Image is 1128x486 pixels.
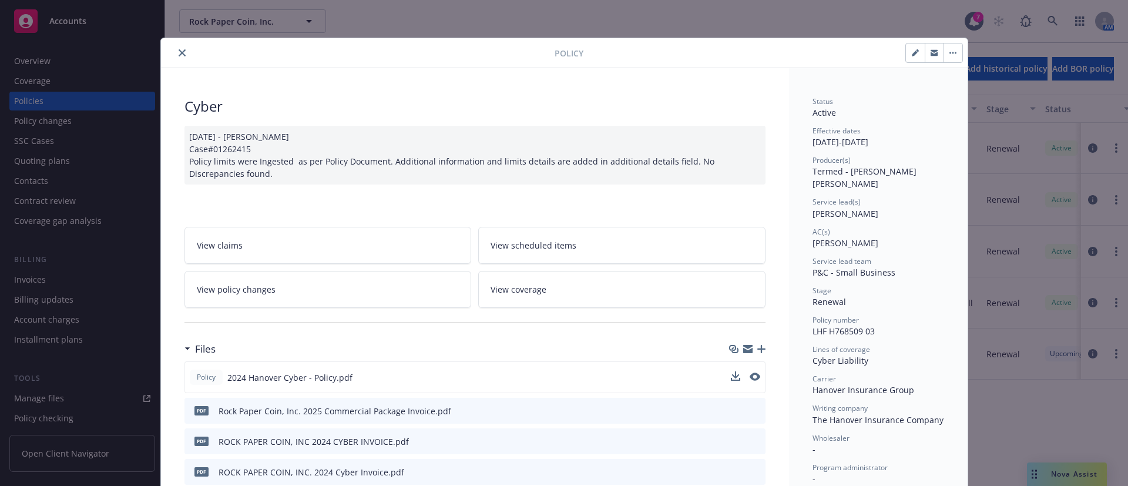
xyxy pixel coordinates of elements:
[750,405,761,417] button: preview file
[194,406,209,415] span: pdf
[478,227,766,264] a: View scheduled items
[194,372,218,383] span: Policy
[813,96,833,106] span: Status
[813,286,831,296] span: Stage
[813,166,919,189] span: Termed - [PERSON_NAME] [PERSON_NAME]
[813,473,815,484] span: -
[813,384,914,395] span: Hanover Insurance Group
[813,107,836,118] span: Active
[197,283,276,296] span: View policy changes
[731,435,741,448] button: download file
[478,271,766,308] a: View coverage
[813,315,859,325] span: Policy number
[184,126,766,185] div: [DATE] - [PERSON_NAME] Case#01262415 Policy limits were Ingested as per Policy Document. Addition...
[731,405,741,417] button: download file
[813,197,861,207] span: Service lead(s)
[731,466,741,478] button: download file
[813,462,888,472] span: Program administrator
[813,267,895,278] span: P&C - Small Business
[194,437,209,445] span: pdf
[219,466,404,478] div: ROCK PAPER COIN, INC. 2024 Cyber Invoice.pdf
[175,46,189,60] button: close
[750,435,761,448] button: preview file
[813,403,868,413] span: Writing company
[227,371,352,384] span: 2024 Hanover Cyber - Policy.pdf
[491,239,576,252] span: View scheduled items
[813,296,846,307] span: Renewal
[184,271,472,308] a: View policy changes
[219,435,409,448] div: ROCK PAPER COIN, INC 2024 CYBER INVOICE.pdf
[750,466,761,478] button: preview file
[813,227,830,237] span: AC(s)
[197,239,243,252] span: View claims
[813,354,944,367] div: Cyber Liability
[219,405,451,417] div: Rock Paper Coin, Inc. 2025 Commercial Package Invoice.pdf
[813,374,836,384] span: Carrier
[813,237,878,249] span: [PERSON_NAME]
[184,96,766,116] div: Cyber
[491,283,546,296] span: View coverage
[813,433,850,443] span: Wholesaler
[813,444,815,455] span: -
[813,344,870,354] span: Lines of coverage
[813,155,851,165] span: Producer(s)
[813,126,861,136] span: Effective dates
[813,126,944,148] div: [DATE] - [DATE]
[184,227,472,264] a: View claims
[813,414,944,425] span: The Hanover Insurance Company
[813,326,875,337] span: LHF H768509 03
[750,373,760,381] button: preview file
[813,208,878,219] span: [PERSON_NAME]
[195,341,216,357] h3: Files
[555,47,583,59] span: Policy
[731,371,740,381] button: download file
[813,256,871,266] span: Service lead team
[194,467,209,476] span: pdf
[184,341,216,357] div: Files
[731,371,740,384] button: download file
[750,371,760,384] button: preview file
